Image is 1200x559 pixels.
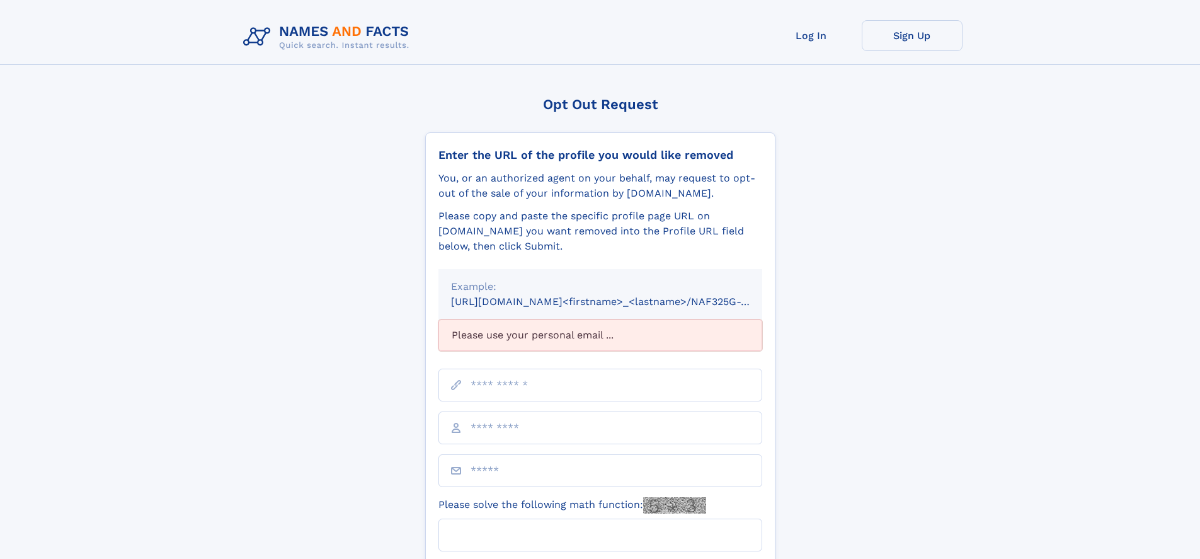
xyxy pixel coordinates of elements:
label: Please solve the following math function: [438,497,706,514]
div: You, or an authorized agent on your behalf, may request to opt-out of the sale of your informatio... [438,171,762,201]
div: Please copy and paste the specific profile page URL on [DOMAIN_NAME] you want removed into the Pr... [438,209,762,254]
img: Logo Names and Facts [238,20,420,54]
div: Please use your personal email ... [438,320,762,351]
a: Sign Up [862,20,963,51]
div: Enter the URL of the profile you would like removed [438,148,762,162]
div: Example: [451,279,750,294]
small: [URL][DOMAIN_NAME]<firstname>_<lastname>/NAF325G-xxxxxxxx [451,296,786,308]
a: Log In [761,20,862,51]
div: Opt Out Request [425,96,775,112]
